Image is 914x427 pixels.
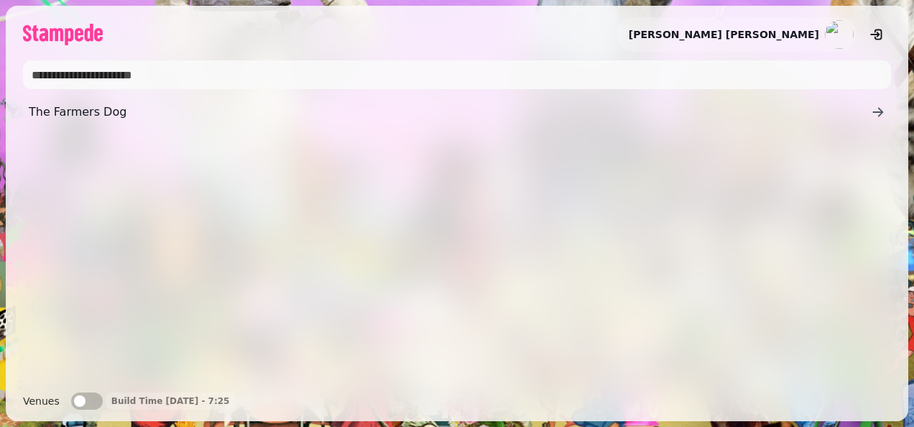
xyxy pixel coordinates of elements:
label: Venues [23,392,60,410]
a: The Farmers Dog [23,98,891,127]
button: logout [862,20,891,49]
img: logo [23,24,103,45]
span: The Farmers Dog [29,104,871,121]
img: aHR0cHM6Ly93d3cuZ3JhdmF0YXIuY29tL2F2YXRhci9lM2IzMzcyOGZkMTVjZTRiNGI4ZGI1ZDFiN2FjYTI5YT9zPTE1MCZkP... [825,20,854,49]
p: Build Time [DATE] - 7:25 [111,395,230,407]
h2: [PERSON_NAME] [PERSON_NAME] [629,27,819,42]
